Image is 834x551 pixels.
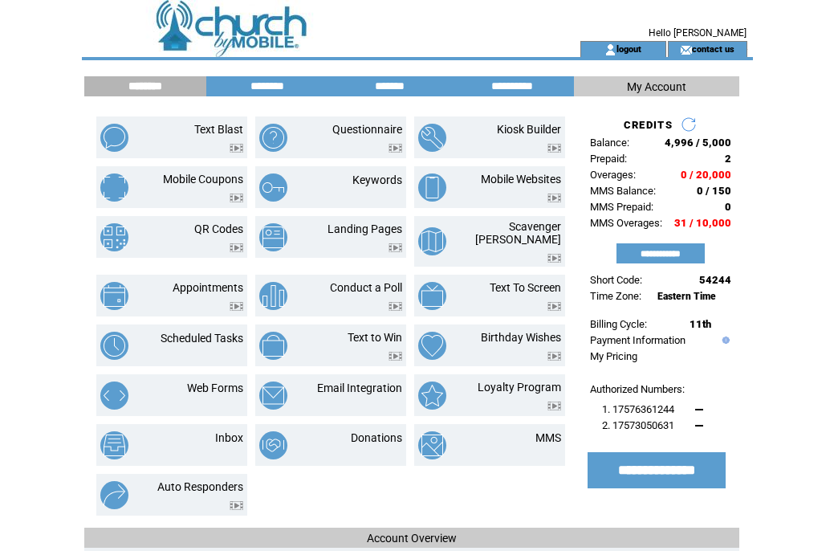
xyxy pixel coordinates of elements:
[187,382,243,394] a: Web Forms
[230,194,243,202] img: video.png
[590,318,647,330] span: Billing Cycle:
[697,185,731,197] span: 0 / 150
[348,331,402,344] a: Text to Win
[590,350,637,362] a: My Pricing
[259,332,287,360] img: text-to-win.png
[330,281,402,294] a: Conduct a Poll
[547,402,561,410] img: video.png
[230,144,243,153] img: video.png
[590,383,685,395] span: Authorized Numbers:
[100,332,128,360] img: scheduled-tasks.png
[389,144,402,153] img: video.png
[418,124,446,152] img: kiosk-builder.png
[157,480,243,493] a: Auto Responders
[674,217,731,229] span: 31 / 10,000
[657,291,716,302] span: Eastern Time
[725,201,731,213] span: 0
[389,243,402,252] img: video.png
[590,290,641,302] span: Time Zone:
[418,173,446,202] img: mobile-websites.png
[535,431,561,444] a: MMS
[590,274,642,286] span: Short Code:
[259,382,287,410] img: email-integration.png
[259,124,287,152] img: questionnaire.png
[230,243,243,252] img: video.png
[680,43,692,56] img: contact_us_icon.gif
[547,302,561,311] img: video.png
[690,318,711,330] span: 11th
[259,282,287,310] img: conduct-a-poll.png
[627,80,686,93] span: My Account
[602,419,674,431] span: 2. 17573050631
[161,332,243,345] a: Scheduled Tasks
[259,431,287,459] img: donations.png
[481,331,561,344] a: Birthday Wishes
[100,124,128,152] img: text-blast.png
[332,123,402,136] a: Questionnaire
[590,153,627,165] span: Prepaid:
[624,119,673,131] span: CREDITS
[616,43,641,54] a: logout
[418,431,446,459] img: mms.png
[100,382,128,410] img: web-forms.png
[418,282,446,310] img: text-to-screen.png
[317,382,402,394] a: Email Integration
[649,27,747,39] span: Hello [PERSON_NAME]
[590,169,636,181] span: Overages:
[215,431,243,444] a: Inbox
[418,227,446,255] img: scavenger-hunt.png
[100,173,128,202] img: mobile-coupons.png
[699,274,731,286] span: 54244
[478,381,561,394] a: Loyalty Program
[163,173,243,186] a: Mobile Coupons
[230,501,243,510] img: video.png
[590,201,653,213] span: MMS Prepaid:
[665,137,731,149] span: 4,996 / 5,000
[194,222,243,235] a: QR Codes
[590,137,629,149] span: Balance:
[547,254,561,263] img: video.png
[418,382,446,410] img: loyalty-program.png
[497,123,561,136] a: Kiosk Builder
[602,403,674,415] span: 1. 17576361244
[352,173,402,186] a: Keywords
[194,123,243,136] a: Text Blast
[481,173,561,186] a: Mobile Websites
[351,431,402,444] a: Donations
[100,282,128,310] img: appointments.png
[490,281,561,294] a: Text To Screen
[100,481,128,509] img: auto-responders.png
[173,281,243,294] a: Appointments
[681,169,731,181] span: 0 / 20,000
[327,222,402,235] a: Landing Pages
[230,302,243,311] img: video.png
[547,144,561,153] img: video.png
[547,352,561,361] img: video.png
[692,43,734,54] a: contact us
[590,185,656,197] span: MMS Balance:
[547,194,561,202] img: video.png
[100,223,128,251] img: qr-codes.png
[718,337,730,344] img: help.gif
[389,352,402,361] img: video.png
[604,43,616,56] img: account_icon.gif
[475,220,561,246] a: Scavenger [PERSON_NAME]
[725,153,731,165] span: 2
[259,223,287,251] img: landing-pages.png
[259,173,287,202] img: keywords.png
[389,302,402,311] img: video.png
[590,334,686,346] a: Payment Information
[590,217,662,229] span: MMS Overages:
[100,431,128,459] img: inbox.png
[367,532,457,545] span: Account Overview
[418,332,446,360] img: birthday-wishes.png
